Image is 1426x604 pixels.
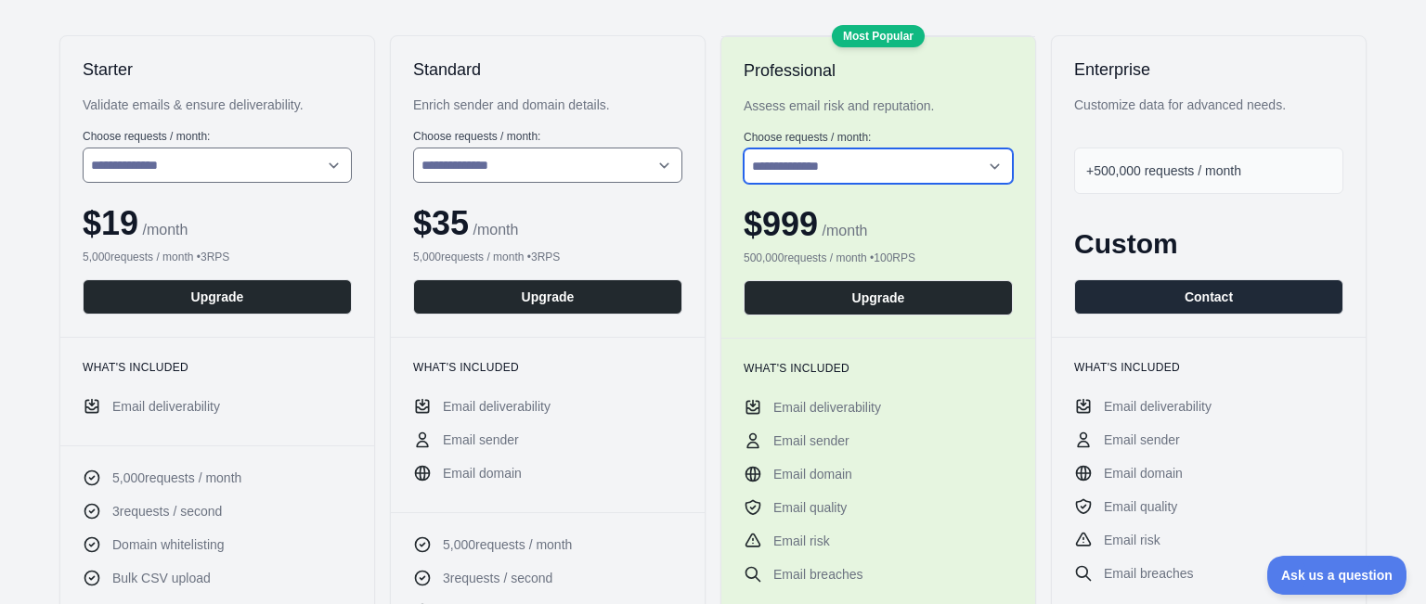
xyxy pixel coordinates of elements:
[744,361,1013,376] h3: What's included
[1074,279,1343,315] button: Contact
[413,279,682,315] button: Upgrade
[744,280,1013,315] button: Upgrade
[1267,556,1407,595] iframe: Toggle Customer Support
[413,360,682,375] h3: What's included
[1074,360,1343,375] h3: What's included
